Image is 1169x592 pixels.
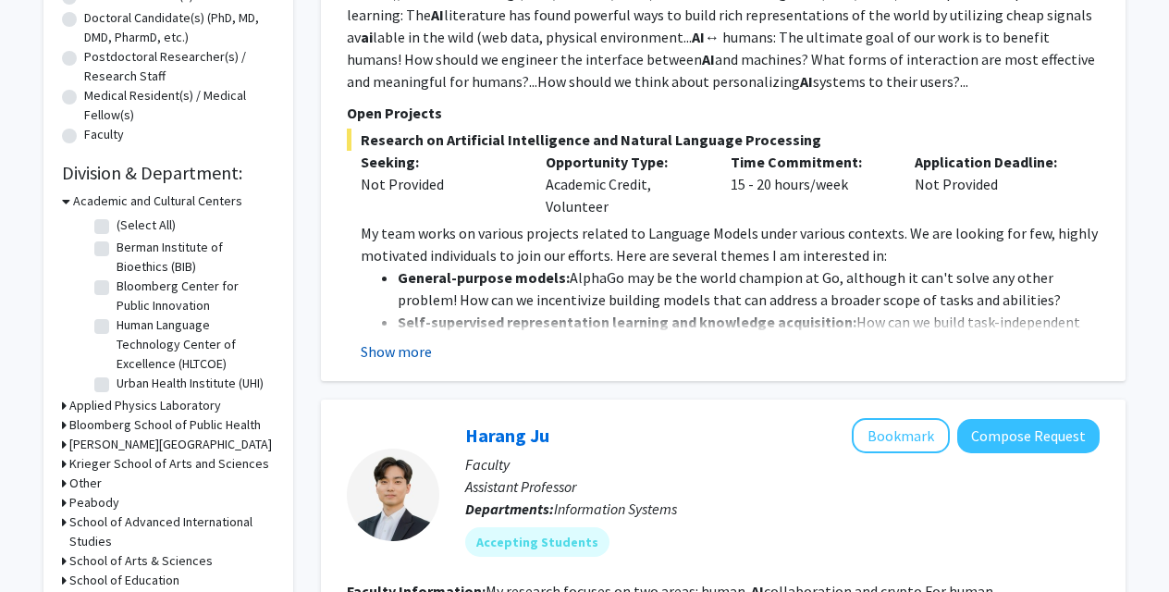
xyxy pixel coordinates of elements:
strong: Self-supervised representation learning and knowledge acquisition: [398,313,856,331]
p: Seeking: [361,151,518,173]
button: Show more [361,340,432,363]
h3: Other [69,474,102,493]
span: Research on Artificial Intelligence and Natural Language Processing [347,129,1100,151]
b: AI [800,72,813,91]
b: AI [702,50,715,68]
h3: Bloomberg School of Public Health [69,415,261,435]
b: AI [431,6,444,24]
div: Academic Credit, Volunteer [532,151,717,217]
h3: School of Arts & Sciences [69,551,213,571]
li: How can we build task-independent representations that utilize cheap signals available in-the-wil... [398,311,1100,377]
label: Urban Health Institute (UHI) [117,374,264,393]
label: Bloomberg Center for Public Innovation [117,277,270,315]
p: Faculty [465,453,1100,475]
h2: Division & Department: [62,162,275,184]
p: Opportunity Type: [546,151,703,173]
strong: General-purpose models: [398,268,570,287]
label: Berman Institute of Bioethics (BIB) [117,238,270,277]
h3: Academic and Cultural Centers [73,191,242,211]
a: Harang Ju [465,424,549,447]
label: Medical Resident(s) / Medical Fellow(s) [84,86,275,125]
label: Doctoral Candidate(s) (PhD, MD, DMD, PharmD, etc.) [84,8,275,47]
p: Assistant Professor [465,475,1100,498]
b: AI [692,28,705,46]
iframe: Chat [14,509,79,578]
h3: School of Education [69,571,179,590]
b: Departments: [465,499,554,518]
p: Open Projects [347,102,1100,124]
h3: [PERSON_NAME][GEOGRAPHIC_DATA] [69,435,272,454]
label: Human Language Technology Center of Excellence (HLTCOE) [117,315,270,374]
div: Not Provided [361,173,518,195]
button: Compose Request to Harang Ju [957,419,1100,453]
span: Information Systems [554,499,677,518]
h3: Applied Physics Laboratory [69,396,221,415]
div: 15 - 20 hours/week [717,151,902,217]
label: (Select All) [117,216,176,235]
p: My team works on various projects related to Language Models under various contexts. We are looki... [361,222,1100,266]
p: Application Deadline: [915,151,1072,173]
li: AlphaGo may be the world champion at Go, although it can't solve any other problem! How can we in... [398,266,1100,311]
h3: Krieger School of Arts and Sciences [69,454,269,474]
label: Postdoctoral Researcher(s) / Research Staff [84,47,275,86]
div: Not Provided [901,151,1086,217]
label: Faculty [84,125,124,144]
p: Time Commitment: [731,151,888,173]
b: ai [361,28,373,46]
mat-chip: Accepting Students [465,527,609,557]
h3: School of Advanced International Studies [69,512,275,551]
h3: Peabody [69,493,119,512]
button: Add Harang Ju to Bookmarks [852,418,950,453]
